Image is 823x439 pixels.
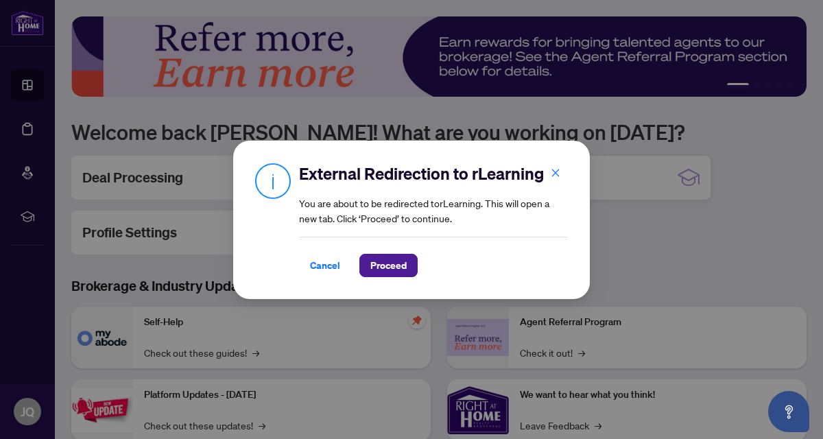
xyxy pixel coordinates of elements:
button: Proceed [359,254,418,277]
span: Proceed [370,254,407,276]
button: Open asap [768,391,809,432]
button: Cancel [299,254,351,277]
h2: External Redirection to rLearning [299,163,568,185]
img: Info Icon [255,163,291,199]
div: You are about to be redirected to rLearning . This will open a new tab. Click ‘Proceed’ to continue. [299,163,568,277]
span: close [551,167,560,177]
span: Cancel [310,254,340,276]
